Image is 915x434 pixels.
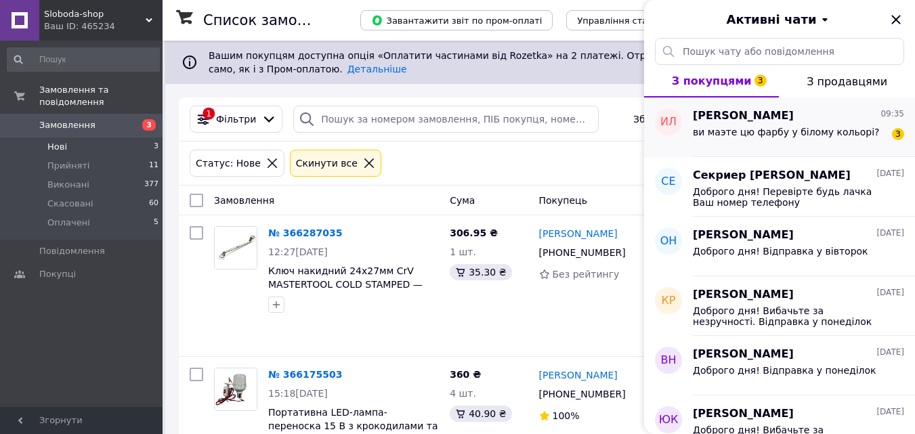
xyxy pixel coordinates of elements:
button: ОН[PERSON_NAME][DATE]Доброго дня! Відправка у вівторок [644,217,915,276]
a: № 366287035 [268,227,342,238]
span: ИЛ [660,114,677,130]
span: Доброго дня! Вибачьте за незручності. Відправка у понеділок [693,305,885,327]
span: Доброго дня! Перевірте будь лачка Ваш номер телефону [693,186,885,208]
span: 11 [149,160,158,172]
span: [PERSON_NAME] [693,347,794,362]
span: 15:18[DATE] [268,388,328,399]
img: Фото товару [215,368,257,410]
span: Скасовані [47,198,93,210]
button: СЕСекриер [PERSON_NAME][DATE]Доброго дня! Перевірте будь лачка Ваш номер телефону [644,157,915,217]
button: Закрити [888,12,904,28]
span: Cума [450,195,475,206]
span: 12:27[DATE] [268,246,328,257]
span: Sloboda-shop [44,8,146,20]
span: Покупці [39,268,76,280]
a: [PERSON_NAME] [539,368,618,382]
button: ВН[PERSON_NAME][DATE]Доброго дня! Відправка у понеділок [644,336,915,395]
a: № 366175503 [268,369,342,380]
span: 3 [892,128,904,140]
span: [DATE] [876,347,904,358]
span: [DATE] [876,406,904,418]
span: Замовлення [214,195,274,206]
span: [DATE] [876,168,904,179]
span: Повідомлення [39,245,105,257]
span: Збережені фільтри: [633,112,732,126]
a: Фото товару [214,368,257,411]
span: Активні чати [726,11,816,28]
span: Завантажити звіт по пром-оплаті [371,14,542,26]
a: Ключ накидний 24х27мм CrV MASTERTOOL COLD STAMPED — 72-2427 [268,265,423,303]
span: Без рейтингу [553,269,620,280]
div: 35.30 ₴ [450,264,511,280]
span: Покупець [539,195,587,206]
span: Замовлення [39,119,95,131]
button: КР[PERSON_NAME][DATE]Доброго дня! Вибачьте за незручності. Відправка у понеділок [644,276,915,336]
img: Фото товару [215,227,257,269]
span: 306.95 ₴ [450,227,498,238]
span: 3 [154,141,158,153]
span: Нові [47,141,67,153]
input: Пошук за номером замовлення, ПІБ покупця, номером телефону, Email, номером накладної [293,106,599,133]
div: Статус: Нове [193,156,263,171]
a: Детальніше [347,64,407,74]
span: ви маэте цю фарбу у білому кольорі? [693,127,879,137]
input: Пошук чату або повідомлення [655,38,904,65]
span: [PERSON_NAME] [693,108,794,124]
span: Оплачені [47,217,90,229]
button: Активні чати [682,11,877,28]
span: Виконані [47,179,89,191]
span: 360 ₴ [450,369,481,380]
div: [PHONE_NUMBER] [536,243,629,262]
span: 100% [553,410,580,421]
span: Прийняті [47,160,89,172]
span: З покупцями [672,74,752,87]
span: СЕ [661,174,675,190]
span: [PERSON_NAME] [693,227,794,243]
input: Пошук [7,47,160,72]
button: З покупцями3 [644,65,779,97]
button: Управління статусами [566,10,691,30]
div: 40.90 ₴ [450,406,511,422]
div: Cкинути все [293,156,360,171]
button: ИЛ[PERSON_NAME]09:35ви маэте цю фарбу у білому кольорі?3 [644,97,915,157]
h1: Список замовлень [203,12,341,28]
span: ЮК [659,412,679,428]
span: 3 [754,74,767,87]
span: [DATE] [876,287,904,299]
div: Ваш ID: 465234 [44,20,163,32]
span: КР [661,293,675,309]
span: 377 [144,179,158,191]
span: Фільтри [216,112,256,126]
span: Доброго дня! Відправка у вівторок [693,246,868,257]
span: 1 шт. [450,246,476,257]
span: Вашим покупцям доступна опція «Оплатити частинами від Rozetka» на 2 платежі. Отримуйте нові замов... [209,50,866,74]
a: Фото товару [214,226,257,269]
span: [PERSON_NAME] [693,287,794,303]
span: 4 шт. [450,388,476,399]
button: Завантажити звіт по пром-оплаті [360,10,553,30]
span: 5 [154,217,158,229]
span: Секриер [PERSON_NAME] [693,168,851,183]
span: ВН [660,353,676,368]
span: ОН [660,234,677,249]
button: З продавцями [779,65,915,97]
span: Замовлення та повідомлення [39,84,163,108]
span: З продавцями [807,75,887,88]
span: [DATE] [876,227,904,239]
span: 60 [149,198,158,210]
span: Доброго дня! Відправка у понеділок [693,365,876,376]
a: [PERSON_NAME] [539,227,618,240]
span: 3 [142,119,156,131]
span: 09:35 [880,108,904,120]
span: [PERSON_NAME] [693,406,794,422]
span: Управління статусами [577,16,681,26]
div: [PHONE_NUMBER] [536,385,629,404]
